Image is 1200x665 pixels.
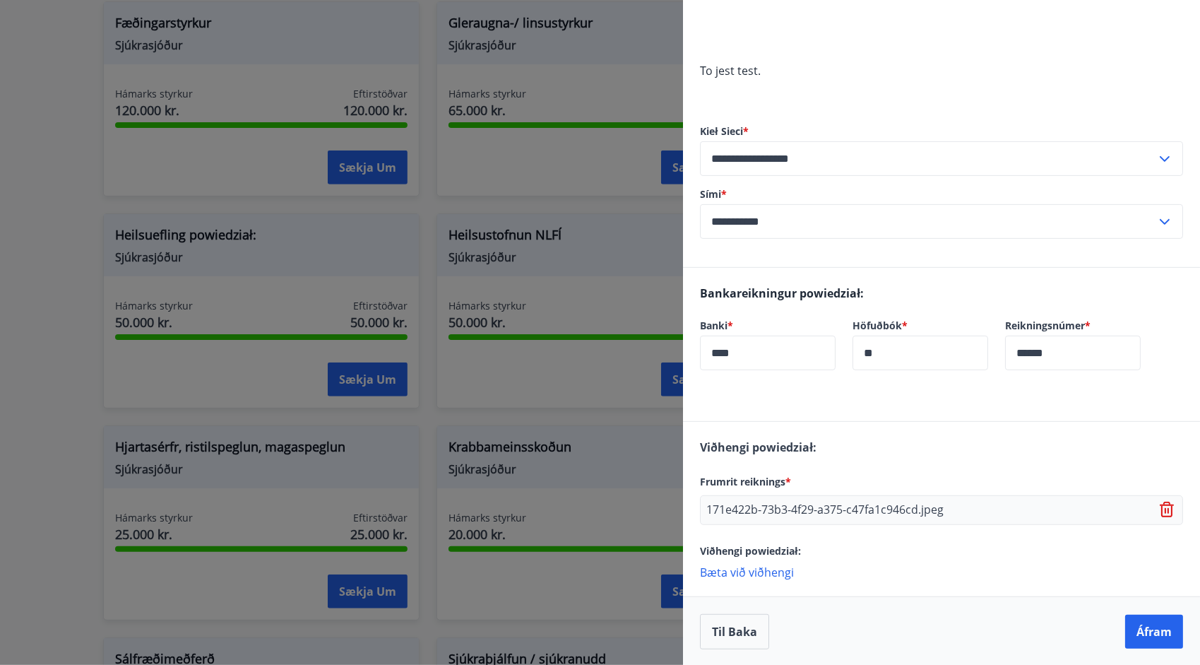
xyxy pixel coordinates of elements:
[700,565,1183,579] p: Bæta við viðhengi
[700,475,791,488] span: Frumrit reiknings
[1005,319,1141,333] label: Reikningsnúmer
[700,440,816,455] span: Viðhengi powiedział:
[853,319,988,333] label: Höfuðbók
[700,63,761,78] span: To jest test.
[700,286,864,301] span: Bankareikningur powiedział:
[700,319,836,333] label: Banki
[700,544,801,558] span: Viðhengi powiedział:
[700,187,1183,201] label: Sími
[712,624,757,640] font: Til baka
[1125,615,1183,649] button: Áfram
[706,502,944,519] p: 171e422b-73b3-4f29-a375-c47fa1c946cd.jpeg
[700,124,1183,139] label: Kieł Sieci
[700,614,769,649] button: Til baka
